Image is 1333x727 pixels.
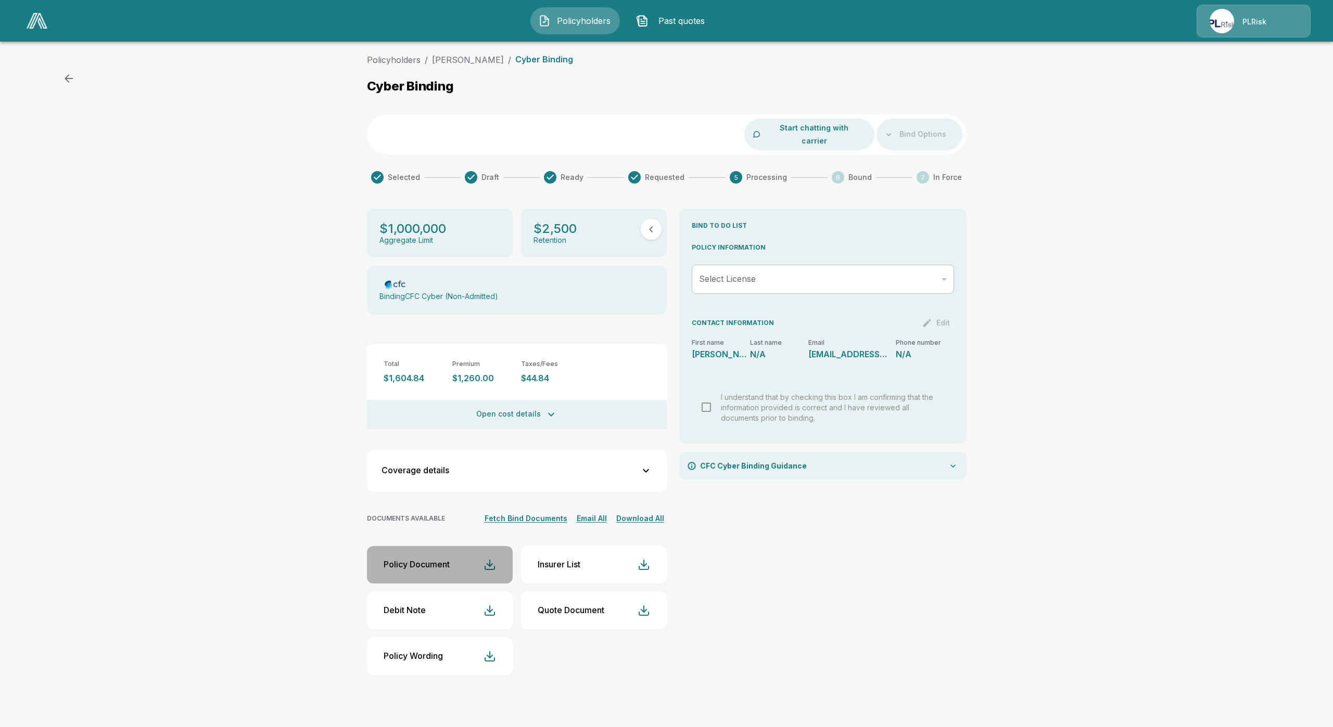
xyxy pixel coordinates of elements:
p: Last name [750,340,808,346]
span: Past quotes [653,15,710,27]
p: N/A [750,350,808,358]
p: CFC Cyber Binding Guidance [700,460,807,471]
a: [PERSON_NAME] [432,55,504,65]
p: Retention [534,236,566,245]
p: karen64@earthlink.net [808,350,887,358]
p: Binding CFC Cyber (Non-Admitted) [379,292,498,301]
p: Karen Farrow Insurance Services [692,350,750,358]
button: Policy Document [367,546,513,583]
img: Policyholders Icon [538,15,551,27]
span: Ready [561,172,583,183]
p: Cyber Binding [367,79,454,94]
button: Coverage details [373,456,661,485]
nav: breadcrumb [367,54,573,66]
a: Agency IconPLRisk [1197,5,1311,37]
a: Policyholders [367,55,421,65]
div: Quote Document [538,605,604,615]
p: Taxes/Fees [521,360,581,368]
li: / [508,54,511,66]
p: Email [808,340,896,346]
p: $2,500 [534,221,577,236]
p: $1,260.00 [452,373,513,383]
text: 6 [836,174,840,181]
img: Agency Icon [1210,9,1234,33]
p: Premium [452,360,513,368]
button: Policy Wording [367,638,513,675]
button: Insurer List [521,546,667,583]
span: Bound [848,172,872,183]
div: Debit Note [384,605,426,615]
button: Quote Document [521,592,667,629]
img: Past quotes Icon [636,15,649,27]
p: CONTACT INFORMATION [692,318,774,328]
img: Carrier Logo [379,279,412,290]
p: First name [692,340,750,346]
span: In Force [933,172,962,183]
button: Download All [614,512,667,525]
p: N/A [896,350,954,358]
button: Email All [574,512,610,525]
button: Policyholders IconPolicyholders [530,7,620,34]
p: Total [384,360,444,368]
text: 7 [921,174,925,181]
span: Requested [645,172,684,183]
div: Insurer List [538,560,580,569]
span: I understand that by checking this box I am confirming that the information provided is correct a... [721,393,933,422]
button: Open cost details [367,400,667,429]
button: Debit Note [367,592,513,629]
div: Coverage details [382,466,640,475]
p: Phone number [896,340,954,346]
button: Past quotes IconPast quotes [628,7,718,34]
p: DOCUMENTS AVAILABLE [367,515,445,523]
button: Start chatting with carrier [763,119,866,150]
span: Selected [388,172,420,183]
img: AA Logo [27,13,47,29]
text: 5 [734,174,738,181]
p: $44.84 [521,373,581,383]
p: $1,000,000 [379,221,446,236]
p: POLICY INFORMATION [692,243,954,252]
p: Cyber Binding [515,55,573,64]
p: PLRisk [1242,17,1266,27]
p: $1,604.84 [384,373,444,383]
div: Policy Document [384,560,450,569]
span: Draft [481,172,499,183]
p: BIND TO DO LIST [692,221,954,230]
button: Fetch Bind Documents [482,512,570,525]
li: / [425,54,428,66]
span: Policyholders [555,15,612,27]
p: Aggregate Limit [379,236,433,245]
div: Policy Wording [384,651,443,661]
span: Processing [746,172,787,183]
